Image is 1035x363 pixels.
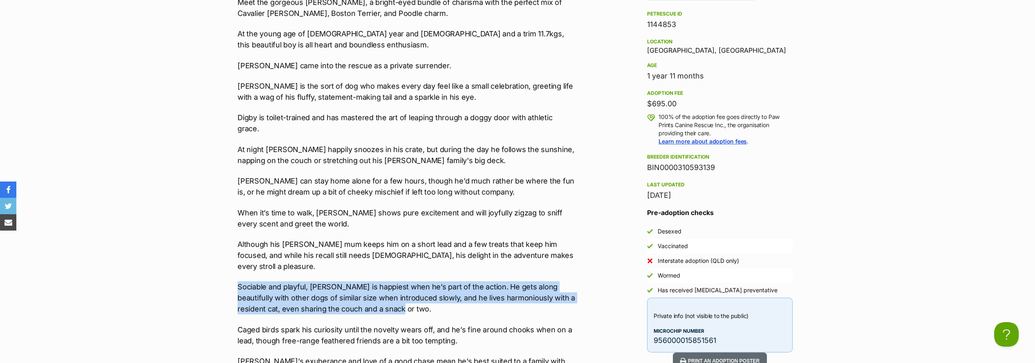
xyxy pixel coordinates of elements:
div: 1144853 [647,19,793,30]
div: Location [647,38,793,45]
div: Desexed [658,227,681,235]
div: [DATE] [647,190,793,201]
p: Caged birds spark his curiosity until the novelty wears off, and he’s fine around chooks when on ... [237,324,575,346]
p: Microchip number [654,327,786,335]
h3: Pre-adoption checks [647,208,793,217]
img: Yes [647,243,653,249]
div: Vaccinated [658,242,688,250]
img: Yes [647,287,653,293]
div: Last updated [647,181,793,188]
p: 100% of the adoption fee goes directly to Paw Prints Canine Rescue Inc., the organisation providi... [659,113,793,146]
p: Sociable and playful, [PERSON_NAME] is happiest when he’s part of the action. He gets along beaut... [237,281,575,314]
p: At night [PERSON_NAME] happily snoozes in his crate, but during the day he follows the sunshine, ... [237,144,575,166]
div: Age [647,62,793,69]
p: Private info (not visible to the public) [654,311,786,320]
p: Although his [PERSON_NAME] mum keeps him on a short lead and a few treats that keep him focused, ... [237,239,575,272]
p: 956000015851561 [654,335,786,346]
div: $695.00 [647,98,793,110]
img: No [647,258,653,264]
p: [PERSON_NAME] is the sort of dog who makes every day feel like a small celebration, greeting life... [237,81,575,103]
img: Yes [647,273,653,278]
p: [PERSON_NAME] came into the rescue as a private surrender. [237,60,575,71]
div: Breeder identification [647,154,793,160]
div: PetRescue ID [647,11,793,17]
div: 1 year 11 months [647,70,793,82]
div: Adoption fee [647,90,793,96]
div: [GEOGRAPHIC_DATA], [GEOGRAPHIC_DATA] [647,37,793,54]
div: BIN0000310593139 [647,162,793,173]
img: Yes [647,229,653,234]
iframe: Help Scout Beacon - Open [994,322,1019,347]
div: Has received [MEDICAL_DATA] preventative [658,286,777,294]
p: At the young age of [DEMOGRAPHIC_DATA] year and [DEMOGRAPHIC_DATA] and a trim 11.7kgs, this beaut... [237,28,575,50]
p: When it’s time to walk, [PERSON_NAME] shows pure excitement and will joyfully zigzag to sniff eve... [237,207,575,229]
p: Digby is toilet-trained and has mastered the art of leaping through a doggy door with athletic gr... [237,112,575,134]
p: [PERSON_NAME] can stay home alone for a few hours, though he’d much rather be where the fun is, o... [237,175,575,197]
a: Learn more about adoption fees [659,138,747,145]
div: Interstate adoption (QLD only) [658,257,739,265]
div: Wormed [658,271,680,280]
